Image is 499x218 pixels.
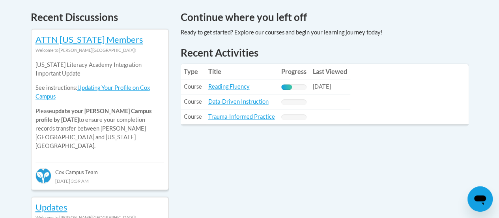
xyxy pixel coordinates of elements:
[36,61,164,78] p: [US_STATE] Literacy Academy Integration Important Update
[36,46,164,55] div: Welcome to [PERSON_NAME][GEOGRAPHIC_DATA]!
[208,113,275,120] a: Trauma-Informed Practice
[181,9,469,25] h4: Continue where you left off
[36,176,164,185] div: [DATE] 3:39 AM
[208,98,269,105] a: Data-Driven Instruction
[184,113,202,120] span: Course
[281,84,292,90] div: Progress, %
[205,64,278,80] th: Title
[467,186,493,212] iframe: Button to launch messaging window
[310,64,350,80] th: Last Viewed
[36,202,67,212] a: Updates
[36,108,151,123] b: update your [PERSON_NAME] Campus profile by [DATE]
[278,64,310,80] th: Progress
[313,83,331,90] span: [DATE]
[36,84,150,100] a: Updating Your Profile on Cox Campus
[181,64,205,80] th: Type
[184,83,202,90] span: Course
[31,9,169,25] h4: Recent Discussions
[181,45,469,60] h1: Recent Activities
[36,55,164,156] div: Please to ensure your completion records transfer between [PERSON_NAME][GEOGRAPHIC_DATA] and [US_...
[36,34,143,45] a: ATTN [US_STATE] Members
[208,83,250,90] a: Reading Fluency
[36,83,164,101] p: See instructions:
[36,162,164,176] div: Cox Campus Team
[184,98,202,105] span: Course
[36,168,51,184] img: Cox Campus Team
